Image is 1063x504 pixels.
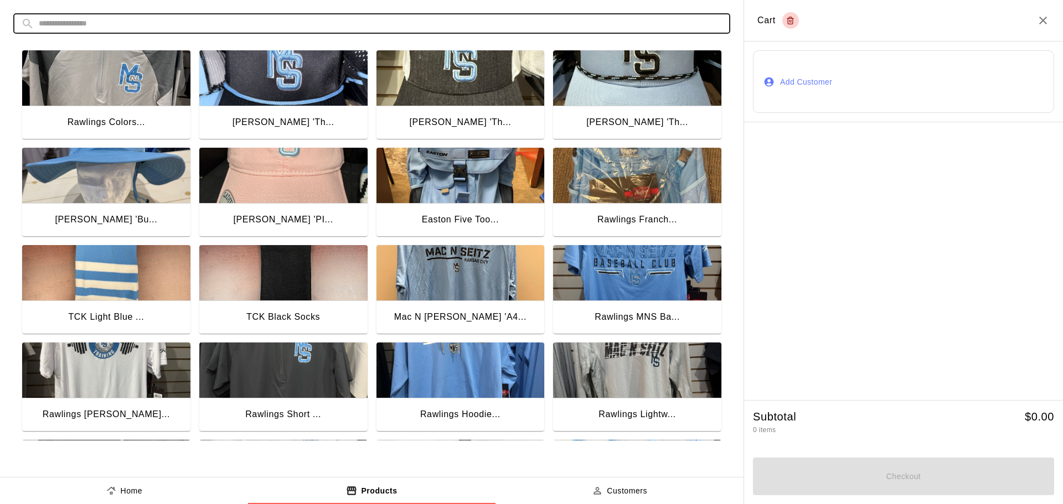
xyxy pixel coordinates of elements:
[22,50,190,106] img: Rawlings Colorsync Long Sleeve - Gray
[553,148,721,238] button: Rawlings Franchise 2 BackpackRawlings Franch...
[1025,409,1054,424] h5: $ 0.00
[422,212,499,227] div: Easton Five Too...
[22,342,190,398] img: Rawlings Strength T-Shirt
[553,245,721,300] img: Rawlings MNS Baseball T-Shirt
[553,440,721,495] img: Jaeger "J-Bands"
[376,245,545,336] button: Mac N Seitz 'A4' Lightweight HoodieMac N [PERSON_NAME] 'A4...
[753,50,1054,113] button: Add Customer
[553,342,721,433] button: Rawlings Lightweight Hoodie - GrayRawlings Lightw...
[22,245,190,300] img: TCK Light Blue Socks w/ Stripes
[22,50,190,141] button: Rawlings Colorsync Long Sleeve - GrayRawlings Colors...
[607,485,647,497] p: Customers
[782,12,799,29] button: Empty cart
[246,310,320,324] div: TCK Black Socks
[1036,14,1050,27] button: Close
[376,342,545,398] img: Rawlings Hoodie - Adult & Youth
[22,245,190,336] button: TCK Light Blue Socks w/ StripesTCK Light Blue ...
[376,440,545,495] img: Tanner Tees - Batting Tee
[586,115,688,129] div: [PERSON_NAME] 'Th...
[245,407,321,422] div: Rawlings Short ...
[233,115,334,129] div: [PERSON_NAME] 'Th...
[595,310,680,324] div: Rawlings MNS Ba...
[68,115,145,129] div: Rawlings Colors...
[199,440,368,495] img: Adidas Crew (Adult) - All Colors
[199,245,368,300] img: TCK Black Socks
[409,115,511,129] div: [PERSON_NAME] 'Th...
[376,148,545,203] img: Easton Five Tool Phenom Rolling Bag
[597,212,677,227] div: Rawlings Franch...
[553,342,721,398] img: Rawlings Lightweight Hoodie - Gray
[553,148,721,203] img: Rawlings Franchise 2 Backpack
[68,310,144,324] div: TCK Light Blue ...
[199,342,368,398] img: Rawlings Short Sleeve Cage Jacket
[199,50,368,141] button: Mac N Seitz 'The Game' Neoprene Rope Trucker[PERSON_NAME] 'Th...
[199,245,368,336] button: TCK Black SocksTCK Black Socks
[22,148,190,203] img: Mac N Seitz 'Bucket' Hat (Black/Blue)
[43,407,170,422] div: Rawlings [PERSON_NAME]...
[361,485,397,497] p: Products
[376,50,545,106] img: Mac N Seitz 'The Game' Graphite Trucker
[376,50,545,141] button: Mac N Seitz 'The Game' Graphite Trucker[PERSON_NAME] 'Th...
[753,409,796,424] h5: Subtotal
[553,245,721,336] button: Rawlings MNS Baseball T-ShirtRawlings MNS Ba...
[199,148,368,238] button: Mac N Seitz 'PINK' The Game Hat[PERSON_NAME] 'PI...
[376,148,545,238] button: Easton Five Tool Phenom Rolling BagEaston Five Too...
[553,50,721,106] img: Mac N Seitz 'The Game' Blue Rope Trucker
[199,342,368,433] button: Rawlings Short Sleeve Cage JacketRawlings Short ...
[598,407,676,422] div: Rawlings Lightw...
[376,245,545,300] img: Mac N Seitz 'A4' Lightweight Hoodie
[753,426,776,434] span: 0 items
[199,148,368,203] img: Mac N Seitz 'PINK' The Game Hat
[394,310,527,324] div: Mac N [PERSON_NAME] 'A4...
[233,212,333,227] div: [PERSON_NAME] 'PI...
[22,342,190,433] button: Rawlings Strength T-ShirtRawlings [PERSON_NAME]...
[553,50,721,141] button: Mac N Seitz 'The Game' Blue Rope Trucker[PERSON_NAME] 'Th...
[420,407,500,422] div: Rawlings Hoodie...
[757,12,799,29] div: Cart
[121,485,143,497] p: Home
[22,148,190,238] button: Mac N Seitz 'Bucket' Hat (Black/Blue)[PERSON_NAME] 'Bu...
[55,212,157,227] div: [PERSON_NAME] 'Bu...
[22,440,190,495] img: Adidas Crew (Youth) - All Colors
[376,342,545,433] button: Rawlings Hoodie - Adult & YouthRawlings Hoodie...
[199,50,368,106] img: Mac N Seitz 'The Game' Neoprene Rope Trucker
